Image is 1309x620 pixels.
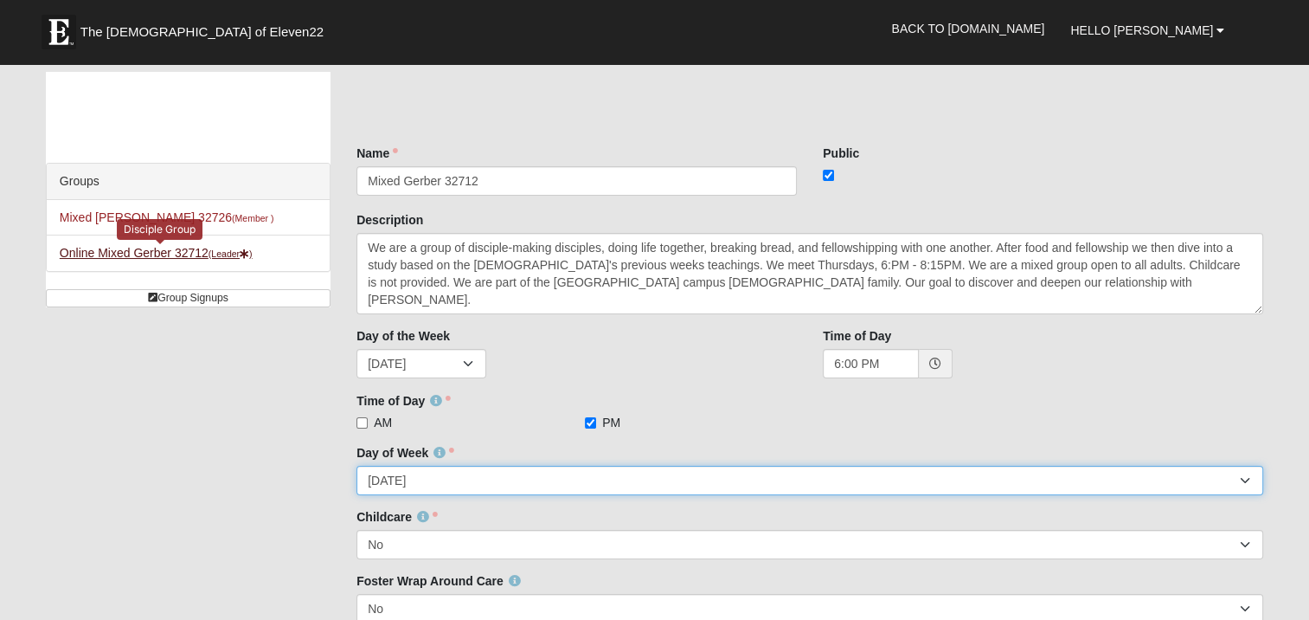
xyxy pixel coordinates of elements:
label: Day of the Week [356,327,450,345]
span: AM [374,414,392,431]
img: Eleven22 logo [42,15,76,49]
textarea: We are a group of disciple-making disciples, doing life together, breaking bread, and fellowshipp... [356,233,1263,314]
span: PM [602,414,620,431]
div: Disciple Group [117,219,202,239]
label: Day of Week [356,444,454,462]
a: Mixed [PERSON_NAME] 32726(Member ) [60,210,274,224]
small: (Member ) [232,213,273,223]
label: Name [356,145,398,162]
a: The [DEMOGRAPHIC_DATA] of Eleven22 [33,6,379,49]
label: Time of Day [356,392,451,410]
a: Online Mixed Gerber 32712(Leader) [60,246,253,260]
label: Foster Wrap Around Care [356,572,521,590]
label: Childcare [356,508,438,526]
span: The [DEMOGRAPHIC_DATA] of Eleven22 [80,23,324,41]
label: Time of Day [823,327,891,345]
a: Back to [DOMAIN_NAME] [878,7,1057,50]
a: Hello [PERSON_NAME] [1057,9,1237,52]
label: Public [823,145,859,162]
input: AM [356,417,368,429]
a: Group Signups [46,289,330,307]
span: Hello [PERSON_NAME] [1070,23,1213,37]
input: PM [585,417,596,429]
small: (Leader ) [209,249,253,259]
div: Groups [47,164,330,200]
label: Description [356,211,423,229]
